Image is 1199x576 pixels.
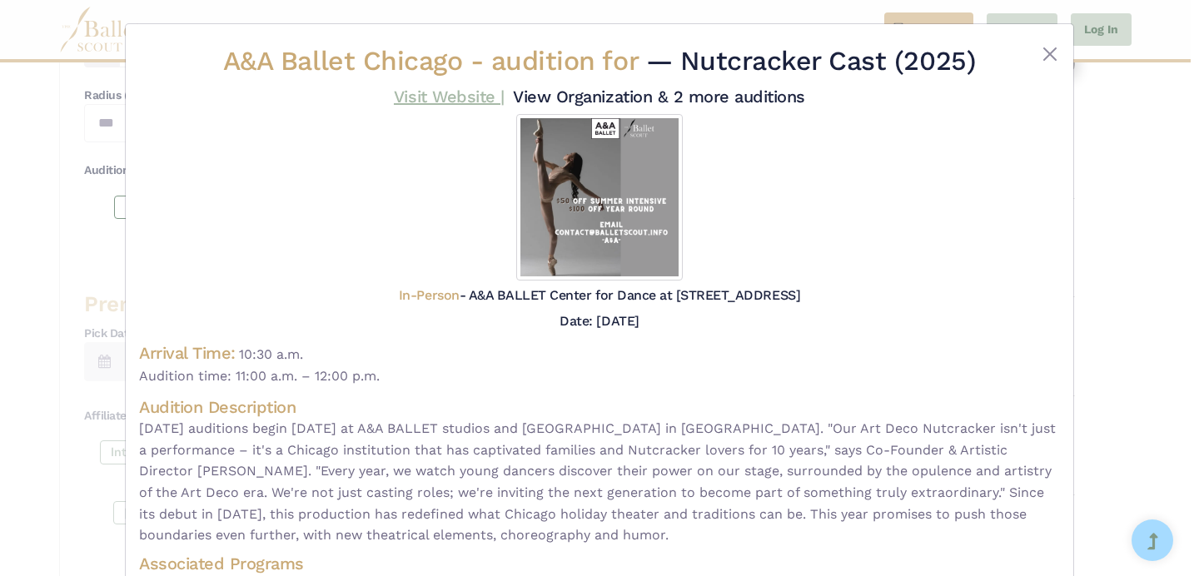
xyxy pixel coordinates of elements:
h4: Associated Programs [139,553,1060,574]
a: View Organization & 2 more auditions [513,87,805,107]
span: Audition time: 11:00 a.m. – 12:00 p.m. [139,365,1060,387]
button: Close [1040,44,1060,64]
span: [DATE] auditions begin [DATE] at A&A BALLET studios and [GEOGRAPHIC_DATA] in [GEOGRAPHIC_DATA]. "... [139,418,1060,546]
h4: Audition Description [139,396,1060,418]
span: audition for [491,45,638,77]
img: Logo [516,114,683,281]
a: Visit Website | [394,87,505,107]
span: A&A Ballet Chicago - [223,45,646,77]
span: — Nutcracker Cast (2025) [646,45,976,77]
span: In-Person [399,287,460,303]
h5: Date: [DATE] [560,313,639,329]
span: 10:30 a.m. [239,346,303,362]
h5: - A&A BALLET Center for Dance at [STREET_ADDRESS] [399,287,800,305]
h4: Arrival Time: [139,343,236,363]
